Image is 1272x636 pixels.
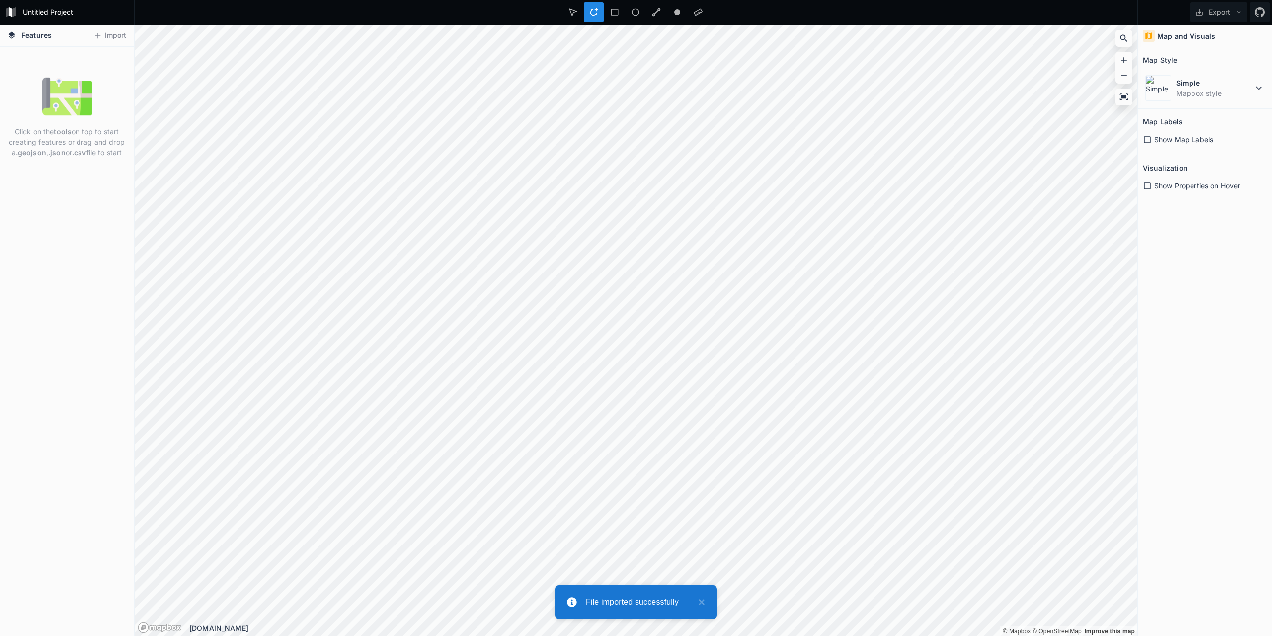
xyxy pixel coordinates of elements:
strong: .geojson [16,148,46,157]
h4: Map and Visuals [1157,31,1215,41]
dd: Mapbox style [1176,88,1253,98]
img: Simple [1145,75,1171,101]
h2: Visualization [1143,160,1187,176]
h2: Map Style [1143,52,1177,68]
dt: Simple [1176,78,1253,88]
button: Import [88,28,131,44]
h2: Map Labels [1143,114,1183,129]
div: [DOMAIN_NAME] [189,623,1137,633]
strong: tools [54,127,72,136]
a: Mapbox [1003,628,1031,635]
a: Mapbox logo [138,622,181,633]
a: Map feedback [1084,628,1135,635]
span: Features [21,30,52,40]
strong: .csv [72,148,86,157]
span: Show Properties on Hover [1154,181,1240,191]
button: close [693,596,705,608]
span: Show Map Labels [1154,134,1213,145]
p: Click on the on top to start creating features or drag and drop a , or file to start [7,126,126,158]
strong: .json [48,148,66,157]
div: File imported successfully [586,596,693,608]
img: empty [42,72,92,121]
a: OpenStreetMap [1033,628,1082,635]
button: Export [1190,2,1247,22]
